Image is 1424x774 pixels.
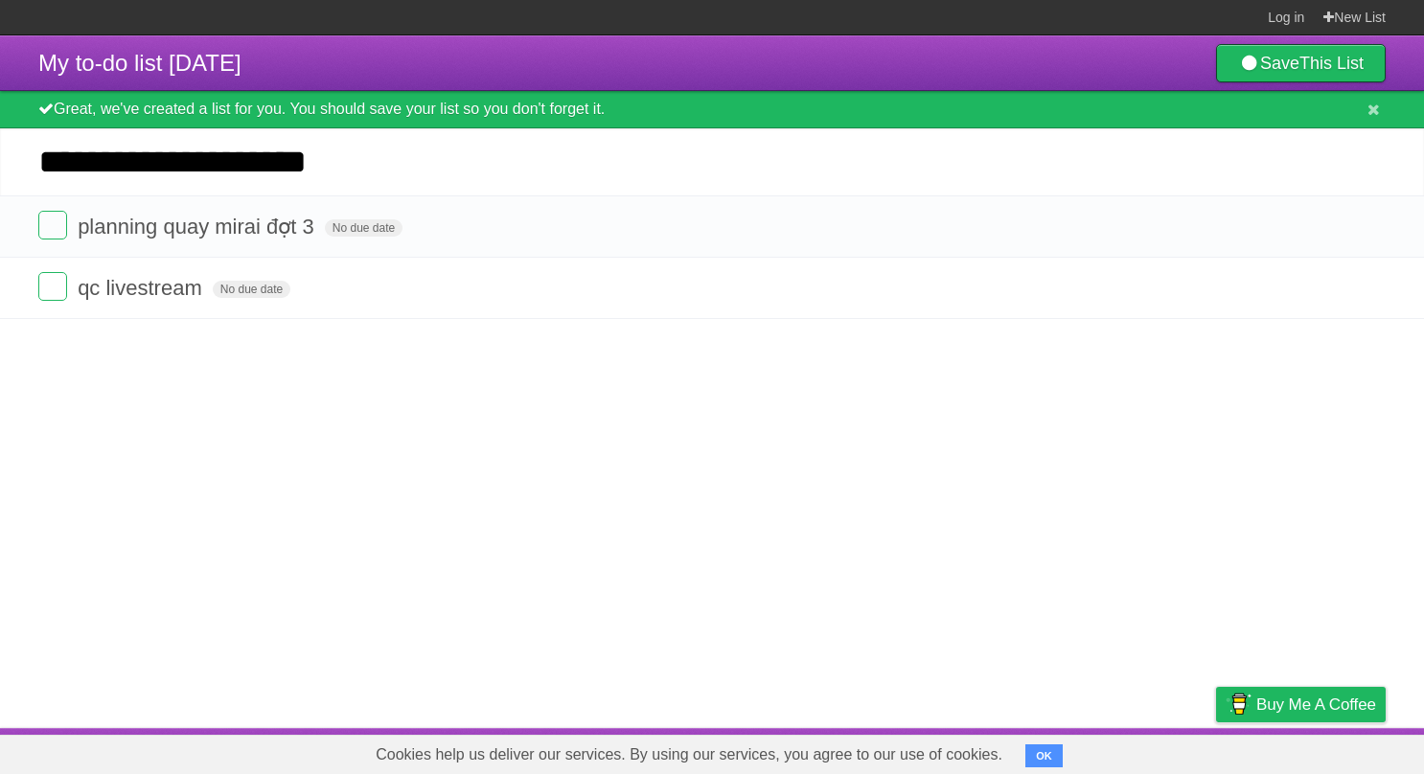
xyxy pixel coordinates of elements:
[38,50,241,76] span: My to-do list [DATE]
[78,276,207,300] span: qc livestream
[213,281,290,298] span: No due date
[1216,687,1386,722] a: Buy me a coffee
[1191,733,1241,769] a: Privacy
[1216,44,1386,82] a: SaveThis List
[1265,733,1386,769] a: Suggest a feature
[1256,688,1376,721] span: Buy me a coffee
[961,733,1001,769] a: About
[38,211,67,239] label: Done
[325,219,402,237] span: No due date
[1025,744,1063,767] button: OK
[1299,54,1364,73] b: This List
[1126,733,1168,769] a: Terms
[356,736,1022,774] span: Cookies help us deliver our services. By using our services, you agree to our use of cookies.
[78,215,319,239] span: planning quay mirai đợt 3
[1024,733,1102,769] a: Developers
[38,272,67,301] label: Done
[1226,688,1252,720] img: Buy me a coffee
